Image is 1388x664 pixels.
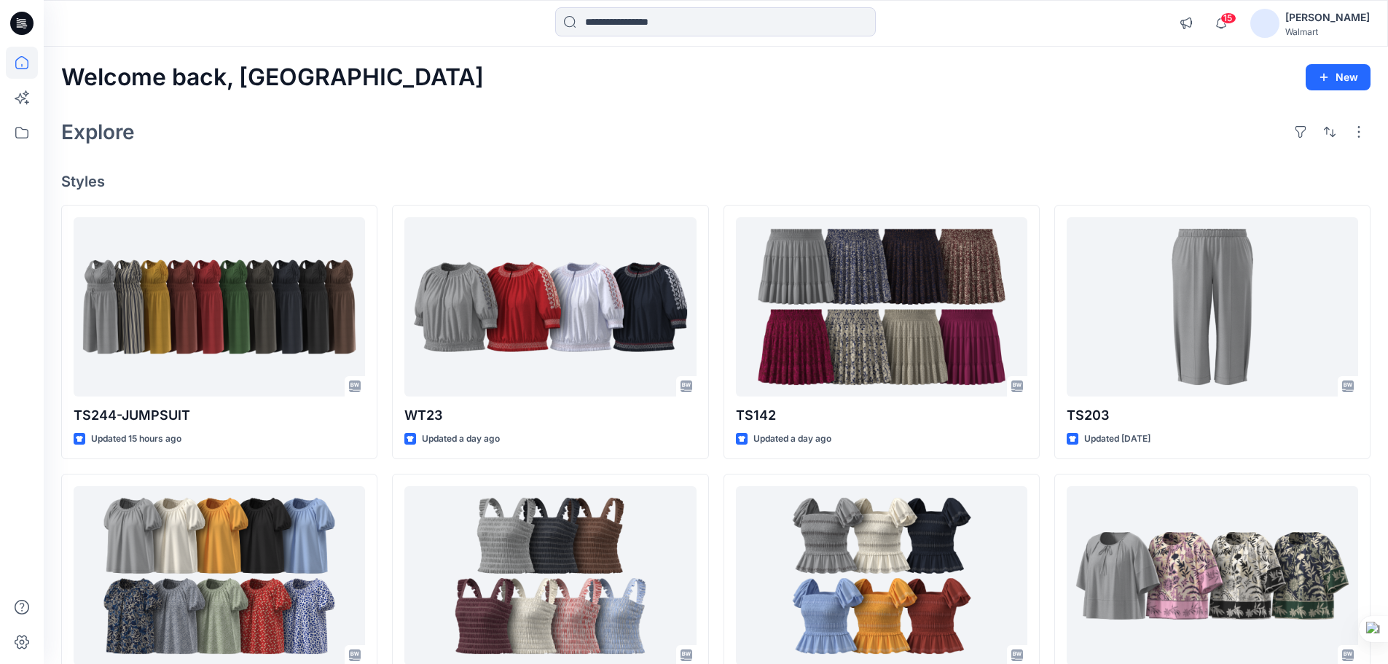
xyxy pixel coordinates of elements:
div: [PERSON_NAME] [1285,9,1370,26]
p: TS142 [736,405,1027,426]
p: WT23 [404,405,696,426]
h2: Welcome back, [GEOGRAPHIC_DATA] [61,64,484,91]
p: TS203 [1067,405,1358,426]
p: Updated [DATE] [1084,431,1150,447]
p: Updated a day ago [753,431,831,447]
h2: Explore [61,120,135,144]
img: avatar [1250,9,1279,38]
div: Walmart [1285,26,1370,37]
a: TS203 [1067,217,1358,397]
button: New [1306,64,1371,90]
p: Updated a day ago [422,431,500,447]
p: Updated 15 hours ago [91,431,181,447]
p: TS244-JUMPSUIT [74,405,365,426]
a: WT23 [404,217,696,397]
span: 15 [1220,12,1236,24]
h4: Styles [61,173,1371,190]
a: TS142 [736,217,1027,397]
a: TS244-JUMPSUIT [74,217,365,397]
